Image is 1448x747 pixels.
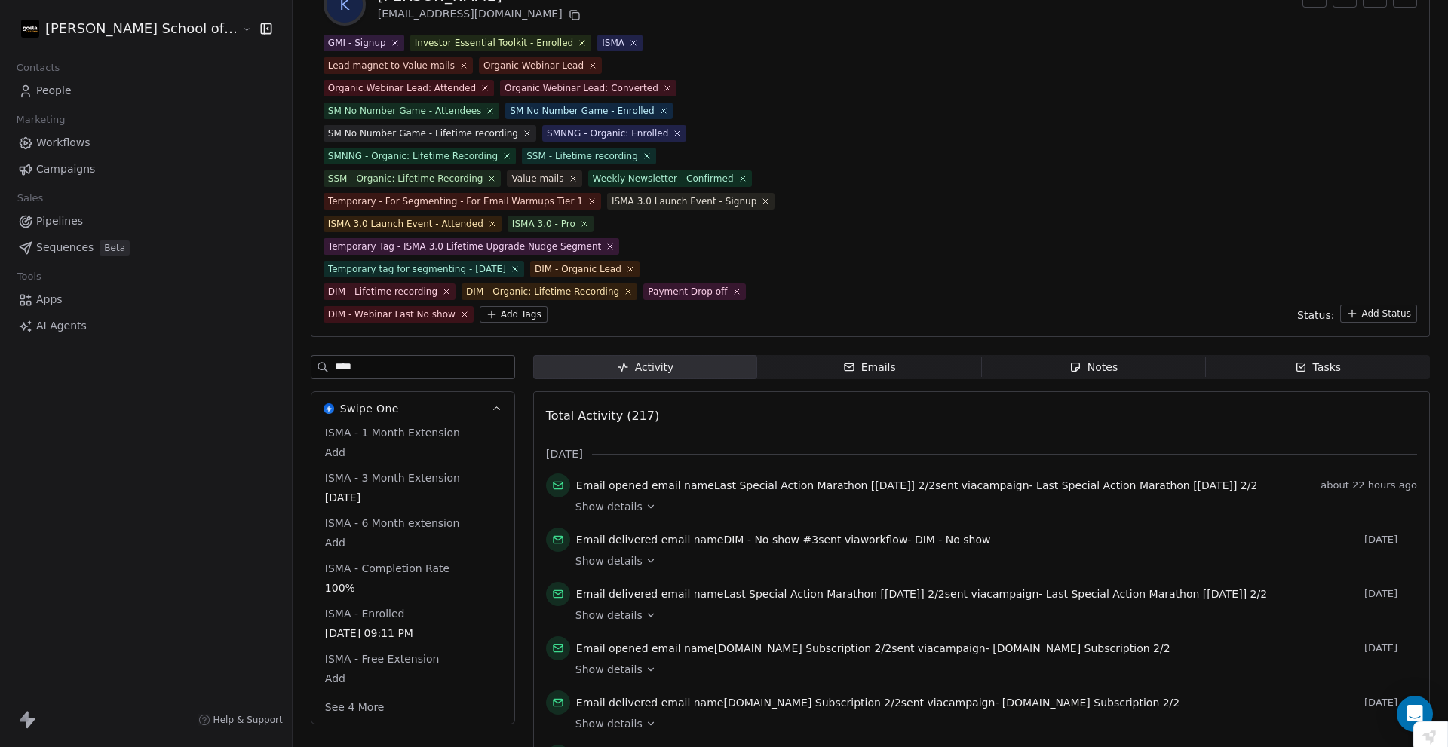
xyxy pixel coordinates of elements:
[483,59,584,72] div: Organic Webinar Lead
[328,81,476,95] div: Organic Webinar Lead: Attended
[311,425,514,724] div: Swipe OneSwipe One
[325,580,501,595] span: 100%
[328,285,437,298] div: DIM - Lifetime recording
[1364,534,1417,546] span: [DATE]
[616,360,673,375] div: Activity
[328,127,518,140] div: SM No Number Game - Lifetime recording
[322,561,452,576] span: ISMA - Completion Rate
[575,553,1407,568] a: Show details
[325,445,501,460] span: Add
[915,534,991,546] span: DIM - No show
[1364,696,1417,709] span: [DATE]
[843,360,896,375] div: Emails
[576,479,649,491] span: Email opened
[12,287,280,312] a: Apps
[36,292,63,308] span: Apps
[21,20,39,38] img: Zeeshan%20Neck%20Print%20Dark.png
[100,240,130,256] span: Beta
[1397,696,1433,732] div: Open Intercom Messenger
[328,308,456,321] div: DIM - Webinar Last No show
[328,194,583,208] div: Temporary - For Segmenting - For Email Warmups Tier 1
[325,626,501,641] span: [DATE] 09:11 PM
[328,149,498,163] div: SMNNG - Organic: Lifetime Recording
[723,588,944,600] span: Last Special Action Marathon [[DATE]] 2/2
[575,499,643,514] span: Show details
[575,608,1407,623] a: Show details
[10,57,66,79] span: Contacts
[602,36,624,50] div: ISMA
[328,240,602,253] div: Temporary Tag - ISMA 3.0 Lifetime Upgrade Nudge Segment
[12,209,280,234] a: Pipelines
[593,172,734,185] div: Weekly Newsletter - Confirmed
[1295,360,1342,375] div: Tasks
[328,217,483,231] div: ISMA 3.0 Launch Event - Attended
[10,109,72,131] span: Marketing
[213,714,283,726] span: Help & Support
[328,36,386,50] div: GMI - Signup
[575,499,1407,514] a: Show details
[1069,360,1118,375] div: Notes
[576,696,658,709] span: Email delivered
[1340,305,1417,323] button: Add Status
[322,516,463,531] span: ISMA - 6 Month extension
[328,172,483,185] div: SSM - Organic: Lifetime Recording
[576,588,658,600] span: Email delivered
[1297,308,1334,323] span: Status:
[36,240,94,256] span: Sequences
[576,534,658,546] span: Email delivered
[576,586,1267,602] span: email name sent via campaign -
[12,314,280,338] a: AI Agents
[378,6,584,24] div: [EMAIL_ADDRESS][DOMAIN_NAME]
[576,695,1180,710] span: email name sent via campaign -
[512,217,575,231] div: ISMA 3.0 - Pro
[505,81,658,95] div: Organic Webinar Lead: Converted
[322,651,443,666] span: ISMA - Free Extension
[1046,588,1267,600] span: Last Special Action Marathon [[DATE]] 2/2
[36,318,87,334] span: AI Agents
[546,446,583,461] span: [DATE]
[322,425,463,440] span: ISMA - 1 Month Extension
[547,127,668,140] div: SMNNG - Organic: Enrolled
[714,642,891,654] span: [DOMAIN_NAME] Subscription 2/2
[311,392,514,425] button: Swipe OneSwipe One
[1036,479,1257,491] span: Last Special Action Marathon [[DATE]] 2/2
[328,262,506,276] div: Temporary tag for segmenting - [DATE]
[575,608,643,623] span: Show details
[466,285,619,298] div: DIM - Organic: Lifetime Recording
[992,642,1170,654] span: [DOMAIN_NAME] Subscription 2/2
[328,104,482,118] div: SM No Number Game - Attendees
[18,16,232,41] button: [PERSON_NAME] School of Finance LLP
[340,401,399,416] span: Swipe One
[12,157,280,182] a: Campaigns
[36,213,83,229] span: Pipelines
[11,265,48,288] span: Tools
[325,671,501,686] span: Add
[535,262,621,276] div: DIM - Organic Lead
[36,83,72,99] span: People
[526,149,638,163] div: SSM - Lifetime recording
[198,714,283,726] a: Help & Support
[324,403,334,414] img: Swipe One
[325,535,501,550] span: Add
[546,409,659,423] span: Total Activity (217)
[511,172,563,185] div: Value mails
[12,78,280,103] a: People
[322,470,463,485] span: ISMA - 3 Month Extension
[612,194,756,208] div: ISMA 3.0 Launch Event - Signup
[575,662,643,677] span: Show details
[12,130,280,155] a: Workflows
[575,716,1407,731] a: Show details
[714,479,935,491] span: Last Special Action Marathon [[DATE]] 2/2
[316,693,394,721] button: See 4 More
[36,135,90,151] span: Workflows
[1364,642,1417,654] span: [DATE]
[1364,588,1417,600] span: [DATE]
[575,716,643,731] span: Show details
[510,104,654,118] div: SM No Number Game - Enrolled
[12,235,280,260] a: SequencesBeta
[575,662,1407,677] a: Show details
[328,59,455,72] div: Lead magnet to Value mails
[415,36,574,50] div: Investor Essential Toolkit - Enrolled
[45,19,238,38] span: [PERSON_NAME] School of Finance LLP
[1321,479,1417,491] span: about 22 hours ago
